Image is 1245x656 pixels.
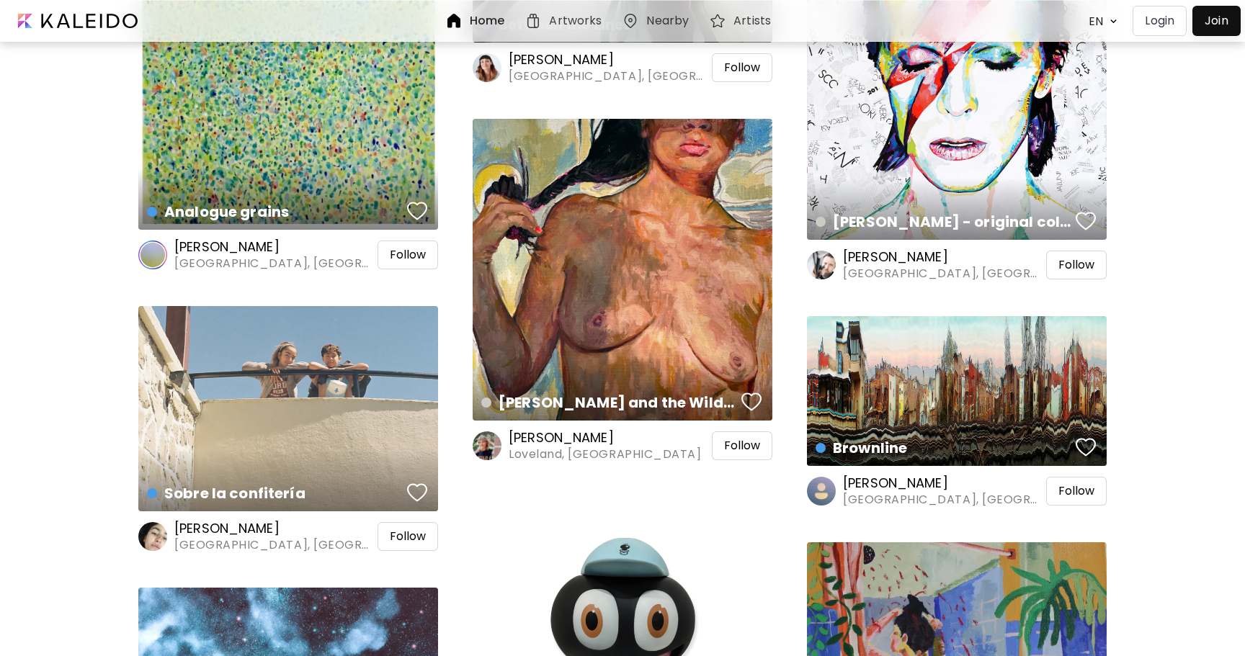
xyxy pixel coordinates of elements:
button: favorites [403,197,431,225]
h6: [PERSON_NAME] [843,248,1043,266]
a: [PERSON_NAME][GEOGRAPHIC_DATA], [GEOGRAPHIC_DATA]Follow [807,475,1107,508]
div: Follow [378,241,438,269]
div: Follow [712,53,772,82]
span: Follow [1058,258,1094,272]
a: Home [445,12,510,30]
span: Follow [390,529,426,544]
h6: [PERSON_NAME] [174,238,375,256]
div: EN [1081,9,1106,34]
a: Artworks [525,12,607,30]
a: [PERSON_NAME][GEOGRAPHIC_DATA], [GEOGRAPHIC_DATA]Follow [473,51,772,84]
span: Loveland, [GEOGRAPHIC_DATA] [509,446,701,462]
h6: Home [470,15,504,27]
a: Sobre la confiteríafavoriteshttps://cdn.kaleido.art/CDN/Artwork/71307/Primary/medium.webp?updated... [138,306,438,511]
div: Follow [378,522,438,551]
a: Nearby [622,12,695,30]
h6: Artworks [549,15,602,27]
a: Join [1192,6,1241,36]
button: favorites [403,478,431,507]
span: [GEOGRAPHIC_DATA], [GEOGRAPHIC_DATA] [174,537,375,553]
div: Follow [1046,477,1107,506]
h4: [PERSON_NAME] - original collage [816,211,1071,233]
h4: [PERSON_NAME] and the Wildfires [481,392,737,413]
span: [GEOGRAPHIC_DATA], [GEOGRAPHIC_DATA] [174,256,375,271]
button: favorites [1072,433,1099,462]
span: Follow [390,248,426,262]
h6: Artists [733,15,771,27]
div: Follow [1046,251,1107,279]
div: Follow [712,431,772,460]
a: [PERSON_NAME][GEOGRAPHIC_DATA], [GEOGRAPHIC_DATA]Follow [138,520,438,553]
button: Login [1133,6,1187,36]
h6: [PERSON_NAME] [843,475,1043,492]
h6: [PERSON_NAME] [509,429,701,446]
h4: Analogue grains [147,201,403,223]
a: Brownlinefavoriteshttps://cdn.kaleido.art/CDN/Artwork/124210/Primary/medium.webp?updated=556621 [807,316,1107,466]
span: [GEOGRAPHIC_DATA], [GEOGRAPHIC_DATA] [509,68,709,84]
button: favorites [738,387,765,416]
h6: [PERSON_NAME] [174,520,375,537]
a: [PERSON_NAME][GEOGRAPHIC_DATA], [GEOGRAPHIC_DATA]Follow [807,248,1107,282]
span: Follow [724,60,760,75]
span: [GEOGRAPHIC_DATA], [GEOGRAPHIC_DATA] [843,266,1043,282]
a: [PERSON_NAME]Loveland, [GEOGRAPHIC_DATA]Follow [473,429,772,462]
p: Login [1145,12,1174,30]
span: [GEOGRAPHIC_DATA], [GEOGRAPHIC_DATA] [843,492,1043,508]
span: Follow [724,439,760,453]
a: Artists [709,12,777,30]
h4: Brownline [816,437,1071,459]
a: Login [1133,6,1192,36]
button: favorites [1072,207,1099,235]
a: [PERSON_NAME] and the Wildfiresfavoriteshttps://cdn.kaleido.art/CDN/Artwork/75586/Primary/medium.... [473,119,772,421]
a: [PERSON_NAME][GEOGRAPHIC_DATA], [GEOGRAPHIC_DATA]Follow [138,238,438,271]
h4: Sobre la confitería [147,482,403,504]
span: Follow [1058,484,1094,498]
h6: Nearby [646,15,689,27]
h6: [PERSON_NAME] [509,51,709,68]
img: arrow down [1106,14,1121,28]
